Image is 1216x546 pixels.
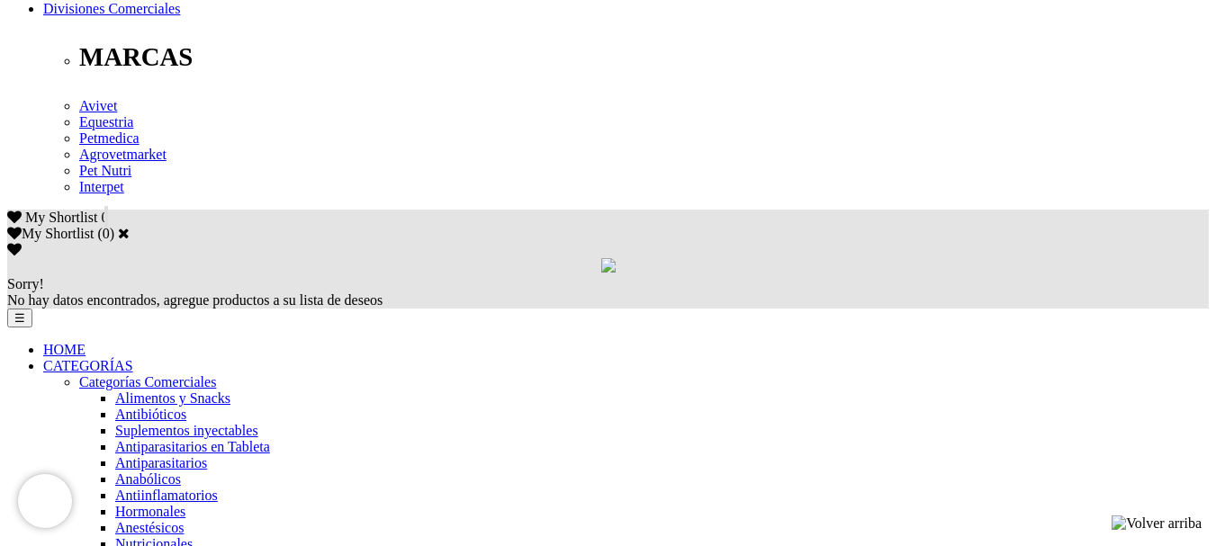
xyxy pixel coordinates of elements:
[18,474,72,528] iframe: Brevo live chat
[43,358,133,373] a: CATEGORÍAS
[79,163,131,178] a: Pet Nutri
[7,226,94,241] label: My Shortlist
[101,210,108,225] span: 0
[1112,515,1202,532] img: Volver arriba
[7,309,32,327] button: ☰
[79,98,117,113] a: Avivet
[103,226,110,241] label: 0
[79,374,216,389] a: Categorías Comerciales
[79,179,124,194] a: Interpet
[115,520,184,535] a: Anestésicos
[118,226,130,240] a: Cerrar
[25,210,97,225] span: My Shortlist
[115,390,230,406] a: Alimentos y Snacks
[79,42,1209,72] p: MARCAS
[43,1,180,16] a: Divisiones Comerciales
[79,114,133,130] a: Equestria
[97,226,114,241] span: ( )
[115,439,270,454] a: Antiparasitarios en Tableta
[79,130,140,146] a: Petmedica
[115,471,181,487] a: Anabólicos
[115,407,186,422] a: Antibióticos
[115,504,185,519] a: Hormonales
[115,488,218,503] a: Antiinflamatorios
[115,455,207,470] a: Antiparasitarios
[115,423,258,438] a: Suplementos inyectables
[79,147,167,162] a: Agrovetmarket
[43,342,86,357] a: HOME
[7,276,1209,309] div: No hay datos encontrados, agregue productos a su lista de deseos
[7,276,44,291] span: Sorry!
[601,258,616,273] img: loading.gif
